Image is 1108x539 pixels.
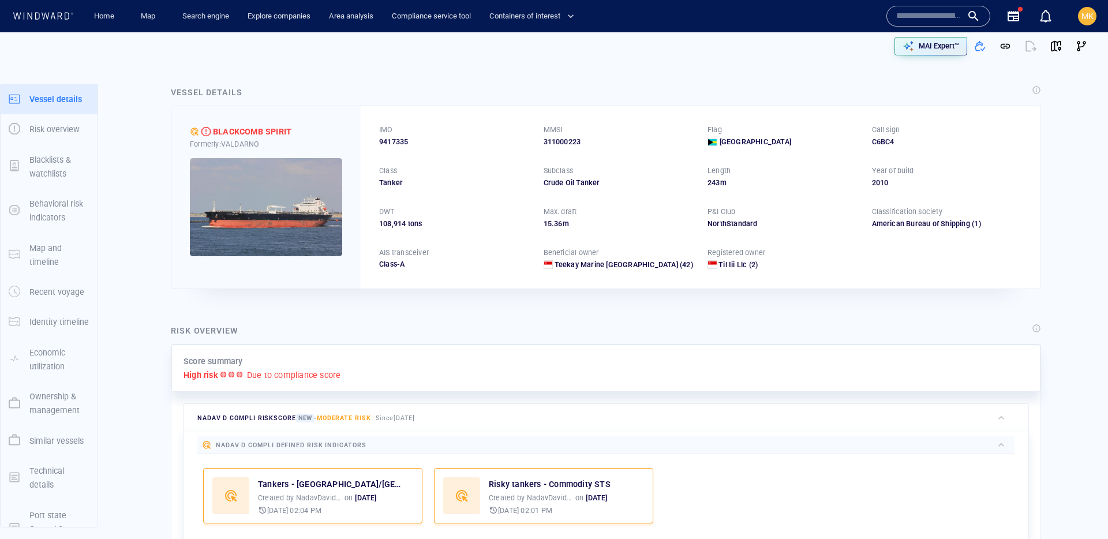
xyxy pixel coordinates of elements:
p: Call sign [872,125,900,135]
span: Til Iii Llc [718,260,747,269]
span: 15 [544,219,552,228]
span: Moderate risk [317,414,371,422]
button: Vessel details [1,84,98,114]
p: [DATE] [355,493,376,503]
button: Home [85,6,122,27]
p: AIS transceiver [379,248,429,258]
span: (42) [678,260,693,270]
a: Behavioral risk indicators [1,205,98,216]
div: Formerly: VALDARNO [190,139,342,149]
p: Blacklists & watchlists [29,153,89,181]
a: Map [136,6,164,27]
a: Risky tankers - Commodity STS [489,477,611,491]
div: Tanker [379,178,530,188]
p: Tankers - [GEOGRAPHIC_DATA]/[GEOGRAPHIC_DATA]/[GEOGRAPHIC_DATA] Affiliated [258,477,402,491]
span: 36 [554,219,562,228]
a: Compliance service tool [387,6,476,27]
div: BLACKCOMB SPIRIT [213,125,291,139]
p: NadavDavidson2 [296,493,342,503]
p: Registered owner [708,248,765,258]
button: View on map [1043,33,1069,59]
span: Nadav D Compli risk score - [197,414,371,422]
p: Classification society [872,207,942,217]
span: [GEOGRAPHIC_DATA] [720,137,791,147]
a: Blacklists & watchlists [1,160,98,171]
p: Class [379,166,397,176]
a: Teekay Marine [GEOGRAPHIC_DATA] (42) [555,260,693,270]
div: 108,914 tons [379,219,530,229]
button: Map and timeline [1,233,98,278]
img: 5905d7acdd2b8454e29b83ab_0 [190,158,342,256]
span: (2) [747,260,758,270]
span: Teekay Marine Singapore [555,260,678,269]
p: [DATE] 02:01 PM [498,506,552,516]
p: High risk [184,368,218,382]
button: Recent voyage [1,277,98,307]
a: Risk overview [1,123,98,134]
p: DWT [379,207,395,217]
span: (1) [970,219,1022,229]
p: Flag [708,125,722,135]
span: Nadav D Compli defined risk indicators [216,441,366,449]
p: Map and timeline [29,241,89,269]
a: Home [89,6,119,27]
div: Notification center [1039,9,1053,23]
div: C6BC4 [872,137,1023,147]
span: m [563,219,569,228]
button: Add to vessel list [967,33,993,59]
div: Risk overview [171,324,238,338]
button: Blacklists & watchlists [1,145,98,189]
button: Containers of interest [485,6,584,27]
a: Port state Control & Casualties [1,523,98,534]
div: Nadav D Compli defined risk: moderate risk [190,127,199,136]
a: Explore companies [243,6,315,27]
span: 243 [708,178,720,187]
button: Economic utilization [1,338,98,382]
span: Containers of interest [489,10,574,23]
p: Technical details [29,464,89,492]
span: MK [1081,12,1094,21]
p: Vessel details [29,92,82,106]
p: Ownership & management [29,390,89,418]
p: P&I Club [708,207,736,217]
p: Identity timeline [29,315,89,329]
p: Length [708,166,731,176]
button: Get link [993,33,1018,59]
span: m [720,178,727,187]
button: Technical details [1,456,98,500]
p: NadavDavidson2 [527,493,573,503]
p: [DATE] [586,493,607,503]
span: Class-A [379,260,405,268]
div: American Bureau of Shipping [872,219,1023,229]
iframe: Chat [1059,487,1099,530]
a: Similar vessels [1,435,98,446]
button: Similar vessels [1,426,98,456]
button: Map [132,6,169,27]
p: Due to compliance score [247,368,341,382]
a: Area analysis [324,6,378,27]
p: Risk overview [29,122,80,136]
button: Risk overview [1,114,98,144]
p: Created by on [258,493,377,503]
a: Identity timeline [1,316,98,327]
button: Ownership & management [1,381,98,426]
a: Recent voyage [1,286,98,297]
a: Map and timeline [1,249,98,260]
p: Economic utilization [29,346,89,374]
p: Similar vessels [29,434,84,448]
a: Search engine [178,6,234,27]
button: MK [1076,5,1099,28]
button: MAI Expert™ [894,37,967,55]
p: IMO [379,125,393,135]
div: NorthStandard [708,219,858,229]
a: Vessel details [1,93,98,104]
span: 9417335 [379,137,408,147]
a: Ownership & management [1,398,98,409]
p: [DATE] 02:04 PM [267,506,321,516]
